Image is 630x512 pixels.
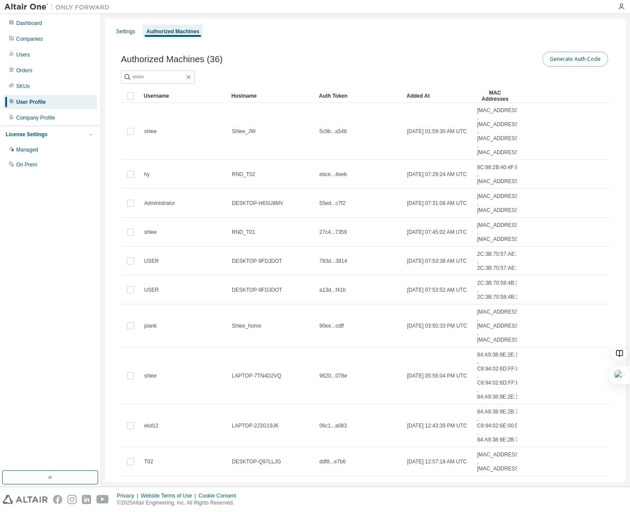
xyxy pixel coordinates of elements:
div: Dashboard [16,20,42,27]
span: 9620...078e [319,372,347,379]
span: USER [144,258,159,265]
div: Cookie Consent [198,492,241,499]
span: Items per page [445,482,499,494]
span: 27c4...7359 [319,229,347,236]
span: shlee [144,372,157,379]
div: Managed [16,146,38,153]
span: T02 [144,458,153,465]
span: LAPTOP-2J3G19JK [232,422,279,429]
span: [DATE] 07:53:38 AM UTC [407,258,467,265]
button: Generate Auth Code [542,52,608,67]
span: DESKTOP-Q97LLJG [232,458,281,465]
span: [MAC_ADDRESS] , [MAC_ADDRESS] [477,451,520,472]
div: Added At [407,89,470,103]
span: [DATE] 05:56:04 PM UTC [407,372,467,379]
span: DESKTOP-9FDJDOT [232,286,282,293]
div: Privacy [117,492,141,499]
img: instagram.svg [67,495,77,504]
span: 2C:3B:70:57:AE:1C , 2C:3B:70:57:AE:1D [477,251,523,272]
div: Hostname [231,89,312,103]
span: [MAC_ADDRESS] , [MAC_ADDRESS] [477,193,520,214]
span: ddf8...e7b6 [319,458,346,465]
span: ekd12 [144,422,159,429]
span: [DATE] 07:31:08 AM UTC [407,200,467,207]
span: ebce...4eeb [319,171,347,178]
img: youtube.svg [96,495,109,504]
span: [DATE] 12:57:18 AM UTC [407,458,467,465]
div: Username [144,89,224,103]
span: [DATE] 07:45:02 AM UTC [407,229,467,236]
span: DESKTOP-9FDJDOT [232,258,282,265]
img: linkedin.svg [82,495,91,504]
span: RND_T01 [232,229,255,236]
div: Auth Token [319,89,400,103]
div: Website Terms of Use [141,492,198,499]
span: Shlee_JW [232,128,256,135]
span: 2C:3B:70:58:4B:37 , 2C:3B:70:58:4B:36 [477,279,521,300]
div: Settings [116,28,135,35]
span: [DATE] 01:59:30 AM UTC [407,128,467,135]
span: 5c9b...a548 [319,128,347,135]
span: 55ed...c7f2 [319,200,345,207]
span: piank [144,322,157,329]
span: 06c1...a083 [319,422,347,429]
span: a13d...f41b [319,286,346,293]
span: [MAC_ADDRESS] , [MAC_ADDRESS] , [MAC_ADDRESS] [477,308,520,343]
div: Company Profile [16,114,55,121]
span: [DATE] 03:50:33 PM UTC [407,322,467,329]
span: 84:A9:38:9E:2E:12 , C8:94:02:6D:FF:E2 , C8:94:02:6D:FF:E1 , 84:A9:38:9E:2E:13 [477,351,522,400]
span: DESKTOP-H6SU8MV [232,200,283,207]
div: MAC Addresses [477,89,513,103]
img: altair_logo.svg [3,495,48,504]
span: Page n. [506,482,548,494]
span: USER [144,286,159,293]
span: Shlee_home [232,322,261,329]
div: Users [16,51,30,58]
img: Altair One [4,3,114,11]
div: Authorized Machines [146,28,199,35]
span: 8C:88:2B:40:4F:B1 , [MAC_ADDRESS] [477,164,522,185]
span: Authorized Machines (36) [121,54,223,64]
div: Orders [16,67,32,74]
p: © 2025 Altair Engineering, Inc. All Rights Reserved. [117,499,241,507]
span: 90ee...cdff [319,322,344,329]
div: User Profile [16,99,46,106]
span: Administrator [144,200,175,207]
div: License Settings [6,131,47,138]
span: [DATE] 07:29:24 AM UTC [407,171,467,178]
span: [DATE] 12:43:39 PM UTC [407,422,467,429]
div: SKUs [16,83,30,90]
div: Companies [16,35,43,42]
span: shlee [144,229,157,236]
span: hy [144,171,150,178]
span: RND_T02 [232,171,255,178]
span: [DATE] 07:53:52 AM UTC [407,286,467,293]
span: 783d...3914 [319,258,347,265]
img: facebook.svg [53,495,62,504]
span: shlee [144,128,157,135]
div: On Prem [16,161,37,168]
span: [MAC_ADDRESS] , [MAC_ADDRESS] [477,222,520,243]
span: 84:A9:38:9E:2B:76 , C8:94:02:6E:00:D9 , 84:A9:38:9E:2B:77 [477,408,522,443]
span: [MAC_ADDRESS] , [MAC_ADDRESS] , [MAC_ADDRESS] , [MAC_ADDRESS] [477,107,520,156]
span: LAPTOP-7TN4D2VQ [232,372,281,379]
